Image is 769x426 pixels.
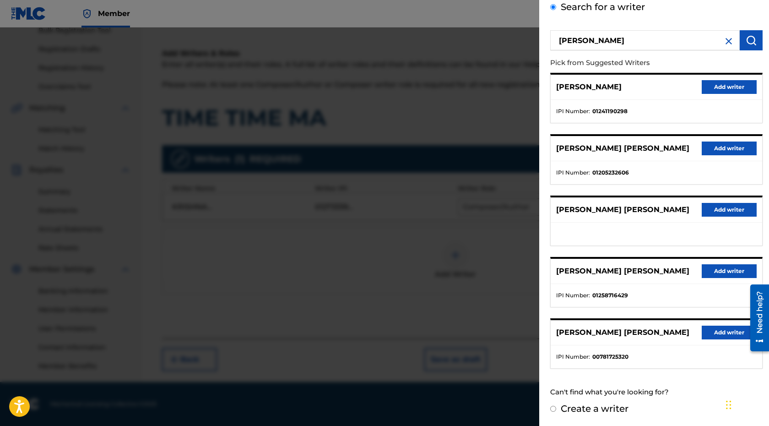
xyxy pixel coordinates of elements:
span: IPI Number : [556,291,590,300]
img: close [723,36,734,47]
p: [PERSON_NAME] [PERSON_NAME] [556,143,689,154]
label: Create a writer [561,403,628,414]
p: Pick from Suggested Writers [550,53,710,73]
iframe: Chat Widget [723,382,769,426]
img: MLC Logo [11,7,46,20]
span: IPI Number : [556,169,590,177]
button: Add writer [702,264,757,278]
img: Top Rightsholder [81,8,92,19]
strong: 00781725320 [592,353,628,361]
button: Add writer [702,80,757,94]
button: Add writer [702,203,757,217]
p: [PERSON_NAME] [PERSON_NAME] [556,266,689,277]
div: Can't find what you're looking for? [550,382,763,402]
strong: 01258716429 [592,291,628,300]
iframe: Resource Center [743,280,769,356]
p: [PERSON_NAME] [556,82,622,93]
button: Add writer [702,326,757,339]
span: IPI Number : [556,107,590,115]
p: [PERSON_NAME] [PERSON_NAME] [556,327,689,338]
img: Search Works [746,35,757,46]
p: [PERSON_NAME] [PERSON_NAME] [556,204,689,215]
div: Drag [726,391,731,419]
button: Add writer [702,142,757,155]
span: Member [98,8,130,19]
input: Search writer's name or IPI Number [550,30,740,50]
strong: 01241190298 [592,107,628,115]
strong: 01205232606 [592,169,629,177]
span: IPI Number : [556,353,590,361]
